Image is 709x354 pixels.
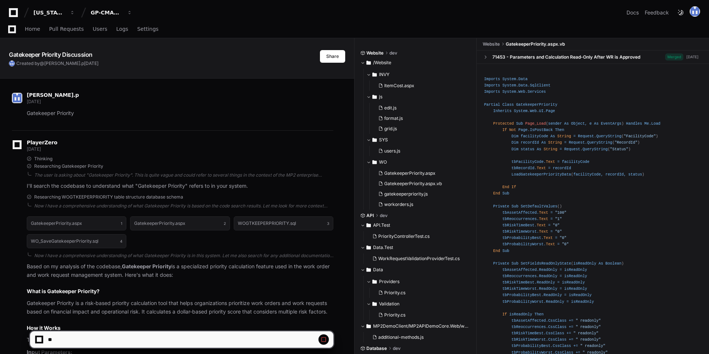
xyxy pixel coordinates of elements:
span: isReadOnly [564,286,587,291]
span: Text [539,229,548,234]
span: users.js [384,148,400,154]
span: = [550,217,553,221]
svg: Directory [372,158,377,167]
button: Data.Test [360,242,471,253]
span: ) [628,147,631,151]
span: . [537,210,539,215]
span: tbAssetAffected [502,210,537,215]
app-text-character-animate: Gatekeeper Priority Discussion [9,51,93,58]
span: Sub [512,204,518,209]
div: Now I have a comprehensive understanding of what Gatekeeper Priority is in this system. Let me al... [34,253,333,259]
span: . [534,166,537,170]
span: workorders.js [384,201,413,207]
span: Imports [484,83,500,88]
span: 2 [224,220,226,226]
span: INVY [379,72,389,78]
span: End [493,191,500,196]
div: 71453 - Parameters and Calculation Read-Only After WR is Approved [492,54,640,60]
span: Sub [512,261,518,266]
h1: GatekeeperPriority.aspx [134,221,185,226]
a: Home [25,21,40,38]
button: gatekeeperpriority.js [375,189,467,199]
span: Data [518,83,528,88]
span: GatekeeperPriority.aspx.vb [506,41,565,47]
span: . [537,268,539,272]
span: SqlClient [530,83,550,88]
p: Based on my analysis of the codebase, is a specialized priority calculation feature used in the w... [27,262,333,279]
p: I'll search the codebase to understand what "Gatekeeper Priority" refers to in your system. [27,182,333,190]
span: Logs [116,27,128,31]
span: String [557,134,571,138]
span: recordId [605,172,624,177]
span: QueryString [596,134,622,138]
svg: Directory [366,265,371,274]
span: isReadOnly [571,299,594,304]
div: [US_STATE] Pacific [33,9,65,16]
span: . [516,89,518,94]
span: Dim [512,134,518,138]
span: [PERSON_NAME].p [27,92,79,98]
a: Users [93,21,107,38]
span: "0" [555,229,562,234]
button: WorkRequestValidationProviderTest.cs [369,253,467,264]
span: "0" [553,223,560,227]
span: ) [621,261,624,266]
span: Dim [512,140,518,145]
span: . [516,77,518,81]
button: users.js [375,146,467,156]
span: ReadOnly [539,268,557,272]
span: ( [612,140,615,145]
span: Object [571,121,585,126]
div: [DATE] [686,54,699,60]
span: Text [539,217,548,221]
span: dev [380,213,388,219]
span: tbReoccurrences [502,217,537,221]
a: Pull Requests [49,21,84,38]
button: GatekeeperPriority.aspx [375,168,467,178]
span: As [594,121,599,126]
span: tbProbabilityWorst [502,299,544,304]
span: Created by [16,60,98,66]
span: Partial [484,102,500,107]
span: Request [578,134,594,138]
span: Request [564,147,580,151]
button: WO_SaveGatekeeperPriority.sql4 [27,234,126,248]
button: GatekeeperPriority.aspx1 [27,216,126,230]
span: GatekeeperPriority.aspx.vb [384,181,442,187]
span: Users [93,27,107,31]
span: IsPostBack [530,128,553,132]
span: ) [621,121,624,126]
span: WO [379,159,387,165]
img: 174426149 [9,60,15,66]
span: @ [40,60,44,66]
span: ReadOnly [544,293,562,297]
span: . [534,223,537,227]
span: . [580,147,583,151]
span: Text [539,210,548,215]
span: tbProbabilityBest [502,293,541,297]
button: GP-CMAG-MP2 [88,6,135,19]
span: ) [642,172,644,177]
button: grid.js [375,124,467,134]
span: WorkRequestValidationProviderTest.cs [378,256,460,262]
svg: Directory [366,221,371,230]
span: ) [656,134,658,138]
span: . [585,140,587,145]
span: System [502,89,516,94]
img: 174426149 [12,93,22,103]
span: = [548,166,550,170]
span: . [537,217,539,221]
span: If [502,312,507,317]
span: tbProbabilityWorst [502,242,544,246]
span: = [557,280,560,285]
span: As [599,261,603,266]
span: . [534,280,537,285]
span: "0" [560,236,566,240]
button: Validation [366,298,471,310]
span: Text [537,223,546,227]
h1: GatekeeperPriority.aspx [31,221,82,226]
span: ItemCost.aspx [384,83,414,89]
button: API.Test [360,219,471,231]
span: Data [373,267,383,273]
span: Text [537,166,546,170]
